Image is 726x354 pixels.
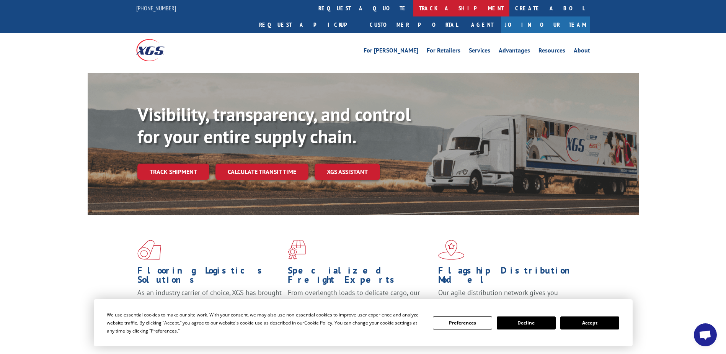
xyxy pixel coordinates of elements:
[560,316,619,329] button: Accept
[137,266,282,288] h1: Flooring Logistics Solutions
[288,288,432,322] p: From overlength loads to delicate cargo, our experienced staff knows the best way to move your fr...
[288,266,432,288] h1: Specialized Freight Experts
[364,16,463,33] a: Customer Portal
[497,316,556,329] button: Decline
[574,48,590,56] a: About
[315,164,380,180] a: XGS ASSISTANT
[137,288,282,315] span: As an industry carrier of choice, XGS has brought innovation and dedication to flooring logistics...
[538,48,565,56] a: Resources
[137,164,209,180] a: Track shipment
[136,4,176,12] a: [PHONE_NUMBER]
[364,48,418,56] a: For [PERSON_NAME]
[151,328,177,334] span: Preferences
[137,102,411,148] b: Visibility, transparency, and control for your entire supply chain.
[438,288,579,306] span: Our agile distribution network gives you nationwide inventory management on demand.
[463,16,501,33] a: Agent
[694,323,717,346] div: Open chat
[438,266,583,288] h1: Flagship Distribution Model
[94,299,633,346] div: Cookie Consent Prompt
[438,240,465,260] img: xgs-icon-flagship-distribution-model-red
[469,48,490,56] a: Services
[499,48,530,56] a: Advantages
[253,16,364,33] a: Request a pickup
[427,48,460,56] a: For Retailers
[107,311,424,335] div: We use essential cookies to make our site work. With your consent, we may also use non-essential ...
[501,16,590,33] a: Join Our Team
[288,240,306,260] img: xgs-icon-focused-on-flooring-red
[304,320,332,326] span: Cookie Policy
[433,316,492,329] button: Preferences
[137,240,161,260] img: xgs-icon-total-supply-chain-intelligence-red
[215,164,308,180] a: Calculate transit time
